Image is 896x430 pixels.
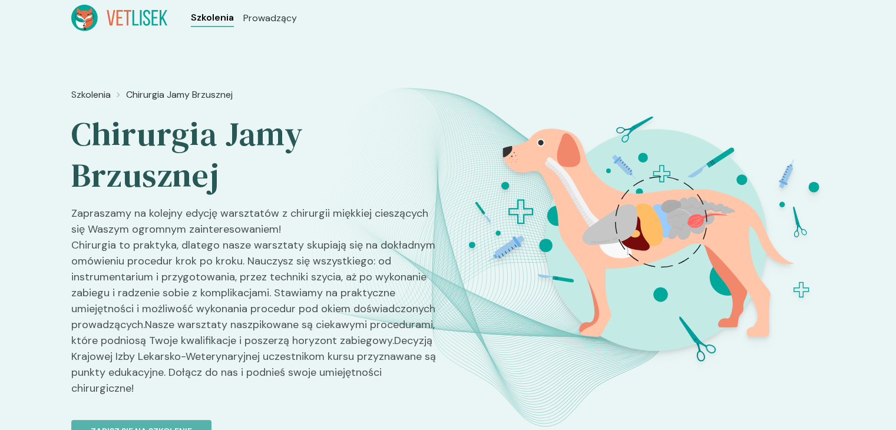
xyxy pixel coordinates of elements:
[447,83,865,397] img: aHfRoUMqNJQqH-fb_ChiruJB_BT.svg
[71,114,439,196] h2: Chirurgia Jamy Brzusznej
[126,88,233,102] a: Chirurgia Jamy Brzusznej
[71,206,439,406] p: Zapraszamy na kolejny edycję warsztatów z chirurgii miękkiej cieszących się Waszym ogromnym zaint...
[191,11,234,25] a: Szkolenia
[71,88,111,102] a: Szkolenia
[243,11,297,25] a: Prowadzący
